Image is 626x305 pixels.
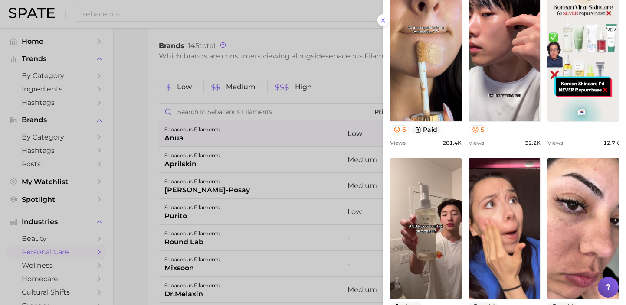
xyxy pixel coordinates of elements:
[390,140,406,146] span: Views
[411,125,441,134] button: paid
[469,140,484,146] span: Views
[603,140,619,146] span: 12.7k
[390,125,410,134] button: 6
[525,140,541,146] span: 32.2k
[442,140,462,146] span: 281.4k
[469,125,488,134] button: 5
[547,140,563,146] span: Views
